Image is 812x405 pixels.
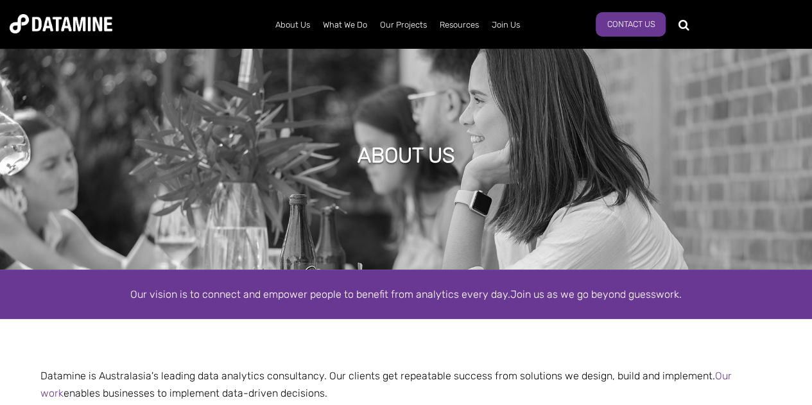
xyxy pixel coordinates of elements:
a: About Us [269,8,316,42]
span: Our vision is to connect and empower people to benefit from analytics every day. [130,288,510,300]
a: What We Do [316,8,374,42]
h1: ABOUT US [358,141,455,169]
p: Datamine is Australasia's leading data analytics consultancy. Our clients get repeatable success ... [31,367,782,402]
span: Join us as we go beyond guesswork. [510,288,682,300]
img: Datamine [10,14,112,33]
a: Our Projects [374,8,433,42]
a: Contact Us [596,12,666,37]
a: Resources [433,8,485,42]
a: Join Us [485,8,526,42]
